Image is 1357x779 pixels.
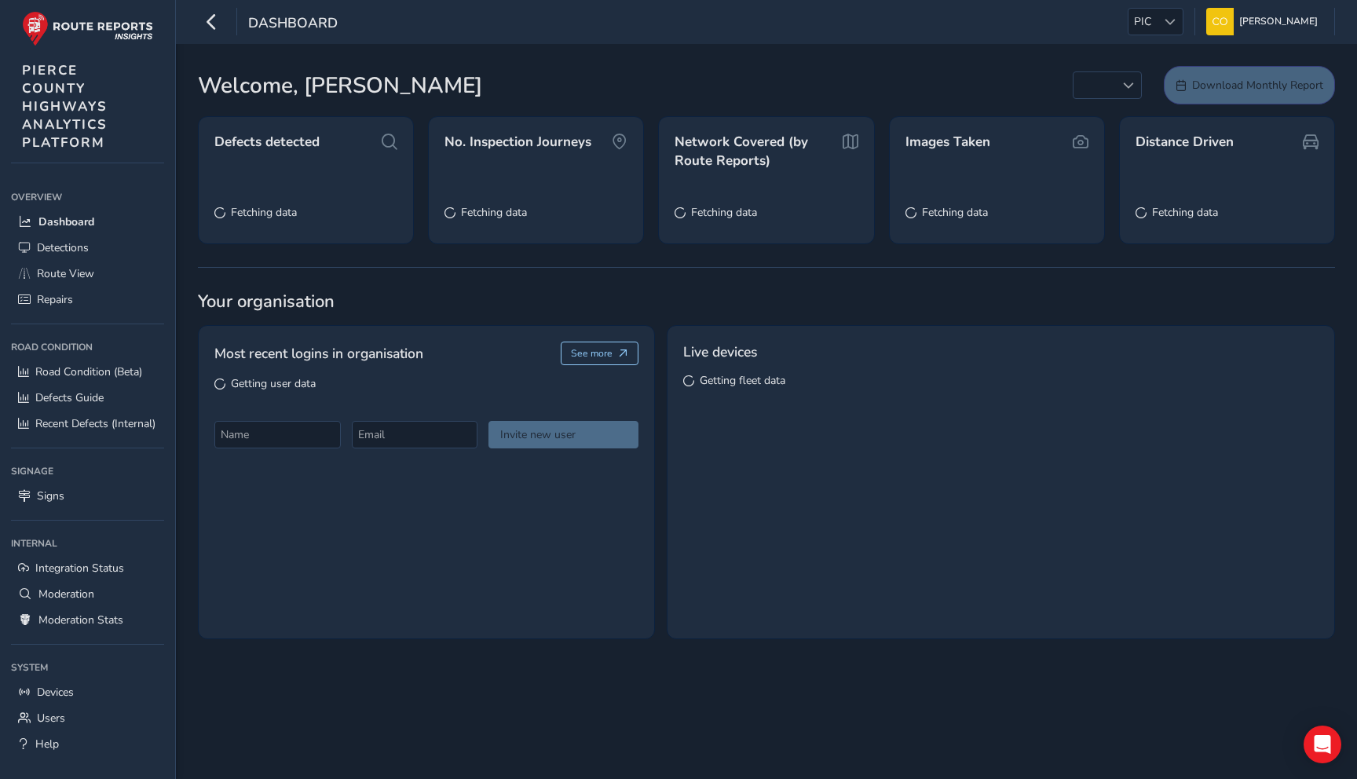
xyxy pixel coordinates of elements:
a: Defects Guide [11,385,164,411]
span: Users [37,711,65,726]
span: [PERSON_NAME] [1239,8,1318,35]
span: Distance Driven [1136,133,1234,152]
div: Internal [11,532,164,555]
div: Overview [11,185,164,209]
span: Network Covered (by Route Reports) [675,133,839,170]
a: Moderation Stats [11,607,164,633]
span: Integration Status [35,561,124,576]
input: Email [352,421,478,448]
span: Welcome, [PERSON_NAME] [198,69,482,102]
span: Getting fleet data [700,373,785,388]
button: [PERSON_NAME] [1206,8,1323,35]
a: Recent Defects (Internal) [11,411,164,437]
input: Name [214,421,341,448]
span: Fetching data [922,205,988,220]
span: PIC [1128,9,1157,35]
span: Fetching data [1152,205,1218,220]
span: Devices [37,685,74,700]
a: Signs [11,483,164,509]
span: Fetching data [231,205,297,220]
a: Help [11,731,164,757]
button: See more [561,342,638,365]
a: Dashboard [11,209,164,235]
img: rr logo [22,11,153,46]
span: Dashboard [38,214,94,229]
span: Fetching data [461,205,527,220]
a: Route View [11,261,164,287]
span: Detections [37,240,89,255]
a: Detections [11,235,164,261]
span: See more [571,347,613,360]
span: Recent Defects (Internal) [35,416,155,431]
span: Moderation Stats [38,613,123,627]
a: Integration Status [11,555,164,581]
span: Repairs [37,292,73,307]
span: Route View [37,266,94,281]
span: Most recent logins in organisation [214,343,423,364]
div: System [11,656,164,679]
span: Defects detected [214,133,320,152]
a: Road Condition (Beta) [11,359,164,385]
span: Getting user data [231,376,316,391]
a: Moderation [11,581,164,607]
a: Devices [11,679,164,705]
span: Live devices [683,342,757,362]
span: No. Inspection Journeys [444,133,591,152]
span: Signs [37,488,64,503]
a: Repairs [11,287,164,313]
span: Fetching data [691,205,757,220]
span: Moderation [38,587,94,602]
div: Road Condition [11,335,164,359]
span: PIERCE COUNTY HIGHWAYS ANALYTICS PLATFORM [22,61,108,152]
span: Road Condition (Beta) [35,364,142,379]
span: Dashboard [248,13,338,35]
a: Users [11,705,164,731]
img: diamond-layout [1206,8,1234,35]
div: Signage [11,459,164,483]
span: Images Taken [905,133,990,152]
span: Your organisation [198,290,1335,313]
span: Defects Guide [35,390,104,405]
span: Help [35,737,59,752]
div: Open Intercom Messenger [1304,726,1341,763]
